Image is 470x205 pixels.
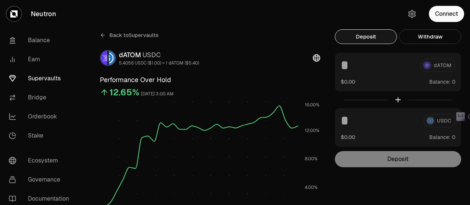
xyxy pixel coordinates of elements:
img: dATOM Logo [101,51,107,65]
button: Withdraw [399,29,461,44]
a: Back toSupervaults [100,29,159,41]
div: 5.4056 USDC ($1.00) = 1 dATOM ($5.40) [119,60,199,66]
button: $0.00 [341,78,355,85]
a: Governance [3,170,79,189]
div: dATOM [119,50,199,60]
span: Balance: [429,133,451,141]
img: USDC Logo [109,51,115,65]
span: Balance: [429,78,451,85]
a: Ecosystem [3,151,79,170]
span: USDC [142,51,161,59]
tspan: 12.00% [305,128,319,133]
a: Supervaults [3,69,79,88]
a: Bridge [3,88,79,107]
a: Balance [3,31,79,50]
span: Back to Supervaults [109,32,159,39]
button: Deposit [335,29,397,44]
h3: Performance Over Hold [100,75,320,85]
div: [DATE] 3:00 AM [141,90,174,98]
button: $0.00 [341,133,355,141]
a: Orderbook [3,107,79,126]
tspan: 16.00% [305,102,319,108]
button: Connect [429,6,464,22]
div: 12.65% [109,87,140,98]
tspan: 8.00% [305,156,318,162]
a: Stake [3,126,79,145]
tspan: 4.00% [305,184,318,190]
a: Earn [3,50,79,69]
